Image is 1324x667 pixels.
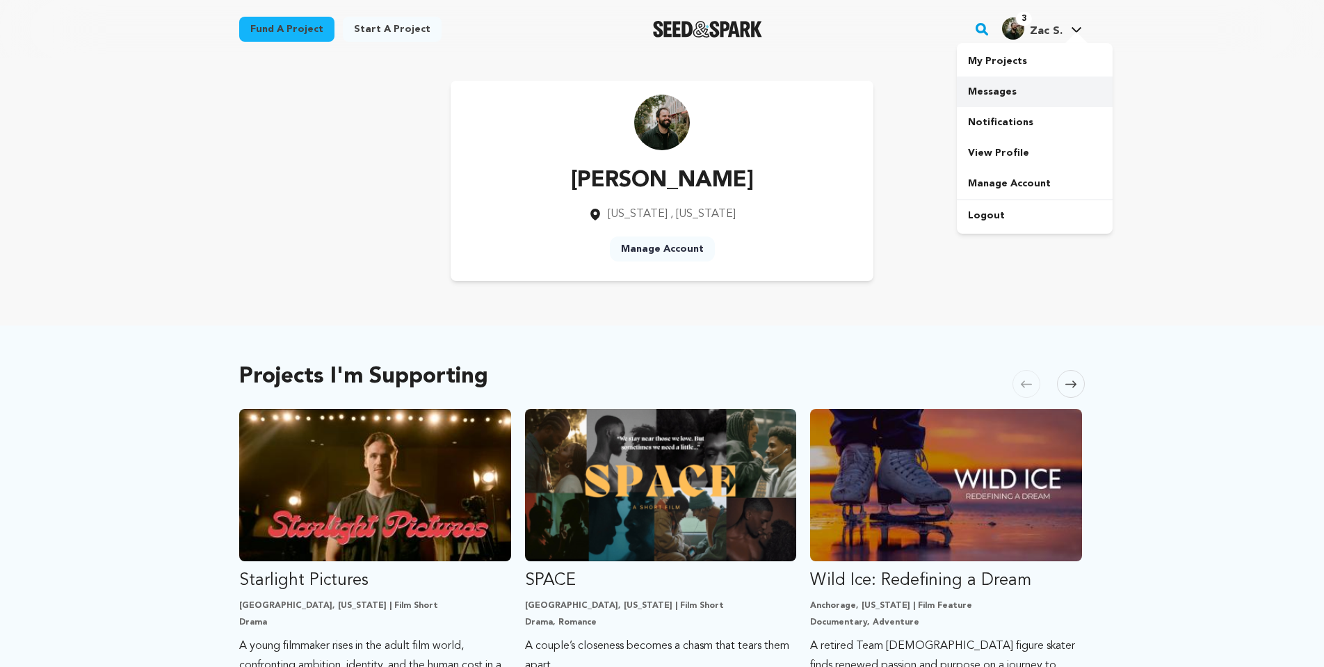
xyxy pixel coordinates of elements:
[957,200,1113,231] a: Logout
[653,21,762,38] img: Seed&Spark Logo Dark Mode
[525,600,797,611] p: [GEOGRAPHIC_DATA], [US_STATE] | Film Short
[670,209,736,220] span: , [US_STATE]
[525,570,797,592] p: SPACE
[810,570,1082,592] p: Wild Ice: Redefining a Dream
[239,570,511,592] p: Starlight Pictures
[999,15,1085,40] a: Zac S.'s Profile
[239,600,511,611] p: [GEOGRAPHIC_DATA], [US_STATE] | Film Short
[1002,17,1024,40] img: fce0d2321809ac42.jpg
[525,617,797,628] p: Drama, Romance
[1016,12,1032,26] span: 3
[957,168,1113,199] a: Manage Account
[1002,17,1063,40] div: Zac S.'s Profile
[810,617,1082,628] p: Documentary, Adventure
[957,107,1113,138] a: Notifications
[239,617,511,628] p: Drama
[999,15,1085,44] span: Zac S.'s Profile
[957,138,1113,168] a: View Profile
[1030,26,1063,37] span: Zac S.
[608,209,668,220] span: [US_STATE]
[343,17,442,42] a: Start a project
[957,77,1113,107] a: Messages
[810,600,1082,611] p: Anchorage, [US_STATE] | Film Feature
[957,46,1113,77] a: My Projects
[239,367,488,387] h2: Projects I'm Supporting
[634,95,690,150] img: https://seedandspark-static.s3.us-east-2.amazonaws.com/images/User/002/039/203/medium/fce0d232180...
[571,164,754,198] p: [PERSON_NAME]
[610,236,715,262] a: Manage Account
[239,17,334,42] a: Fund a project
[653,21,762,38] a: Seed&Spark Homepage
